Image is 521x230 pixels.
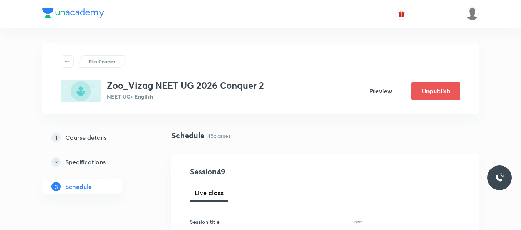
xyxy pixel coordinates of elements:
h4: Session 49 [190,166,330,177]
h5: Course details [65,133,106,142]
p: 3 [51,182,61,191]
p: 2 [51,157,61,167]
h5: Specifications [65,157,106,167]
a: 1Course details [42,130,147,145]
span: Live class [194,188,224,197]
img: LALAM MADHAVI [466,7,479,20]
h6: Session title [190,218,220,226]
button: Preview [356,82,405,100]
p: 1 [51,133,61,142]
img: avatar [398,10,405,17]
img: D440C3CB-022A-4D85-B9C6-326FC4F949FE_plus.png [61,80,101,102]
h3: Zoo_Vizag NEET UG 2026 Conquer 2 [107,80,264,91]
button: avatar [395,8,408,20]
img: ttu [495,173,504,182]
h4: Schedule [171,130,204,141]
img: Company Logo [42,8,104,18]
a: Company Logo [42,8,104,20]
p: 0/99 [354,220,363,224]
a: 2Specifications [42,154,147,170]
button: Unpublish [411,82,460,100]
p: Plus Courses [89,58,115,65]
h5: Schedule [65,182,92,191]
p: 48 classes [207,132,231,140]
p: NEET UG • English [107,93,264,101]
